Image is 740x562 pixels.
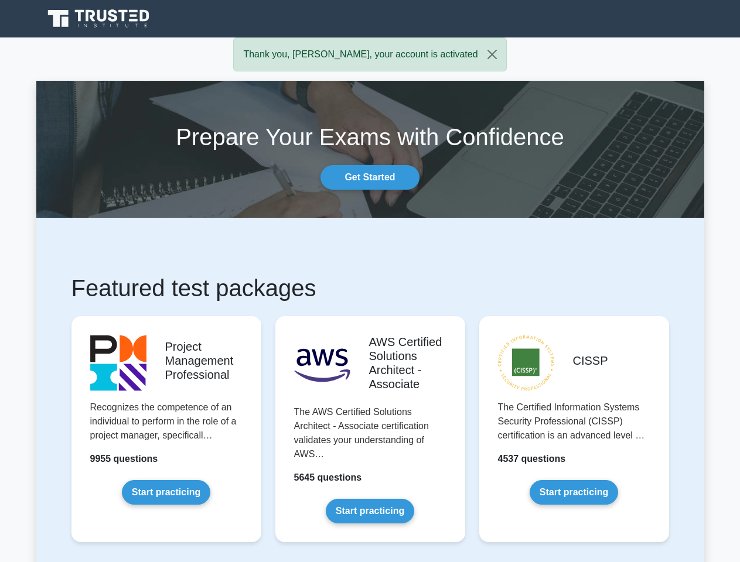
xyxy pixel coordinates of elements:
h1: Prepare Your Exams with Confidence [36,123,704,151]
div: Thank you, [PERSON_NAME], your account is activated [233,37,506,71]
button: Close [478,38,506,71]
a: Start practicing [530,480,618,505]
a: Start practicing [326,499,414,523]
h1: Featured test packages [71,274,669,302]
a: Get Started [320,165,419,190]
a: Start practicing [122,480,210,505]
